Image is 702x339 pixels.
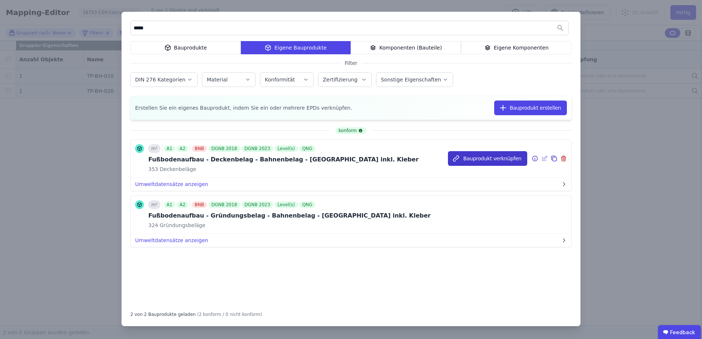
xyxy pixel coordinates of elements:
[299,145,315,152] div: QNG
[131,73,197,87] button: DIN 276 Kategorien
[340,59,362,67] span: Filter
[202,73,255,87] button: Material
[130,309,196,317] div: 2 von 2 Bauprodukte geladen
[448,151,527,166] button: Bauprodukt verknüpfen
[209,201,240,208] div: DGNB 2018
[164,145,175,152] div: A1
[260,73,313,87] button: Konformität
[494,101,567,115] button: Bauprodukt erstellen
[265,77,296,83] label: Konformität
[177,145,188,152] div: A2
[351,41,461,54] div: Komponenten (Bauteile)
[148,165,158,173] span: 353
[381,77,442,83] label: Sonstige Eigenschaften
[241,41,351,54] div: Eigene Bauprodukte
[158,165,196,173] span: Deckenbeläge
[242,201,273,208] div: DGNB 2023
[148,144,160,153] div: m²
[135,104,352,112] span: Erstellen Sie ein eigenes Bauprodukt, indem Sie ein oder mehrere EPDs verknüpfen.
[318,73,371,87] button: Zertifizierung
[130,41,241,54] div: Bauprodukte
[323,77,359,83] label: Zertifizierung
[148,222,158,229] span: 324
[177,201,188,208] div: A2
[207,77,229,83] label: Material
[131,234,571,247] button: Umweltdatensätze anzeigen
[131,178,571,191] button: Umweltdatensätze anzeigen
[275,145,298,152] div: Level(s)
[135,77,187,83] label: DIN 276 Kategorien
[148,211,431,220] div: Fußbodenaufbau - Gründungsbelag - Bahnenbelag - [GEOGRAPHIC_DATA] inkl. Kleber
[376,73,453,87] button: Sonstige Eigenschaften
[148,155,419,164] div: Fußbodenaufbau - Deckenbelag - Bahnenbelag - [GEOGRAPHIC_DATA] inkl. Kleber
[192,145,207,152] div: BNB
[242,145,273,152] div: DGNB 2023
[461,41,572,54] div: Eigene Komponenten
[299,201,315,208] div: QNG
[209,145,240,152] div: DGNB 2018
[275,201,298,208] div: Level(s)
[148,200,160,209] div: m²
[197,309,262,317] div: (2 konform / 0 nicht konform)
[336,127,366,134] div: konform
[192,201,207,208] div: BNB
[158,222,206,229] span: Gründungsbeläge
[164,201,175,208] div: A1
